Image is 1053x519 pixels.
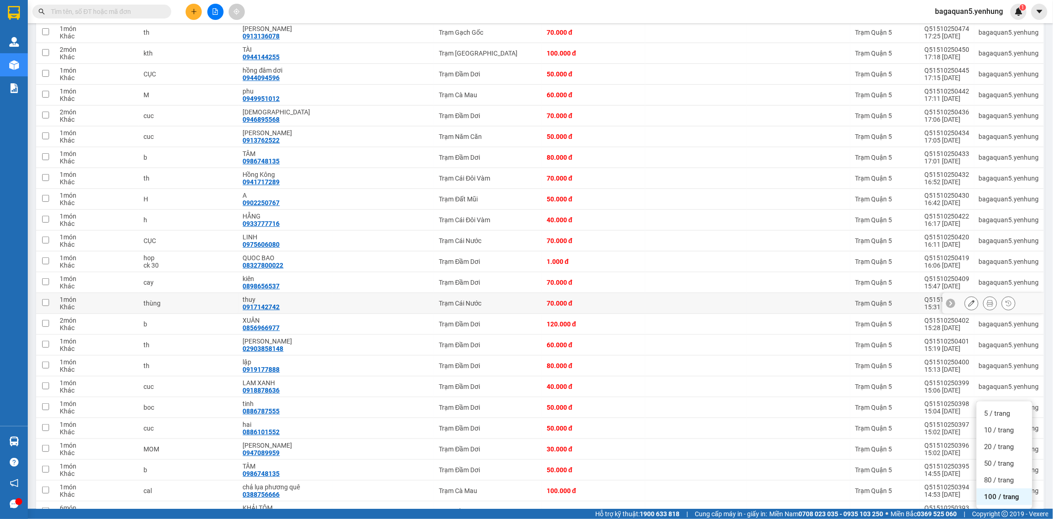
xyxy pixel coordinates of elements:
[979,216,1039,224] div: bagaquan5.yenhung
[924,157,970,165] div: 17:01 [DATE]
[60,74,134,81] div: Khác
[243,46,328,53] div: TÀI
[243,199,280,206] div: 0902250767
[143,341,234,349] div: th
[243,108,328,116] div: dieu
[143,70,234,78] div: CỤC
[60,504,134,512] div: 6 món
[439,487,537,494] div: Trạm Cà Mau
[60,358,134,366] div: 1 món
[243,345,284,352] div: 02903858148
[855,404,915,411] div: Trạm Quận 5
[1020,4,1026,11] sup: 1
[547,175,641,182] div: 70.000 đ
[924,192,970,199] div: Q51510250430
[547,466,641,474] div: 50.000 đ
[984,409,1010,418] span: 5 / trang
[924,296,970,303] div: Q51510250403
[1031,4,1047,20] button: caret-down
[547,50,641,57] div: 100.000 đ
[924,262,970,269] div: 16:06 [DATE]
[924,213,970,220] div: Q51510250422
[924,428,970,436] div: 15:02 [DATE]
[439,466,537,474] div: Trạm Đầm Dơi
[243,220,280,227] div: 0933777716
[979,383,1039,390] div: bagaquan5.yenhung
[439,216,537,224] div: Trạm Cái Đôi Vàm
[855,466,915,474] div: Trạm Quận 5
[977,401,1032,509] ul: Menu
[60,25,134,32] div: 1 món
[243,428,280,436] div: 0886101552
[243,171,328,178] div: Hồng Kông
[60,32,134,40] div: Khác
[924,317,970,324] div: Q51510250402
[917,510,957,518] strong: 0369 525 060
[855,258,915,265] div: Trạm Quận 5
[10,458,19,467] span: question-circle
[439,154,537,161] div: Trạm Đầm Dơi
[979,133,1039,140] div: bagaquan5.yenhung
[243,387,280,394] div: 0918878636
[924,483,970,491] div: Q51510250394
[924,137,970,144] div: 17:05 [DATE]
[547,133,641,140] div: 50.000 đ
[243,32,280,40] div: 0913136078
[924,46,970,53] div: Q51510250450
[855,154,915,161] div: Trạm Quận 5
[924,345,970,352] div: 15:19 [DATE]
[60,108,134,116] div: 2 món
[855,425,915,432] div: Trạm Quận 5
[855,279,915,286] div: Trạm Quận 5
[60,150,134,157] div: 1 món
[855,29,915,36] div: Trạm Quận 5
[243,463,328,470] div: TÂM
[855,50,915,57] div: Trạm Quận 5
[243,241,280,248] div: 0975606080
[924,463,970,470] div: Q51510250395
[9,437,19,446] img: warehouse-icon
[547,195,641,203] div: 50.000 đ
[143,383,234,390] div: cuc
[439,258,537,265] div: Trạm Đầm Dơi
[207,4,224,20] button: file-add
[984,442,1014,451] span: 20 / trang
[924,387,970,394] div: 15:06 [DATE]
[243,379,328,387] div: LAM XANH
[924,338,970,345] div: Q51510250401
[924,275,970,282] div: Q51510250409
[243,67,328,74] div: hồng đâm dơi
[60,275,134,282] div: 1 món
[984,459,1014,468] span: 50 / trang
[243,233,328,241] div: LINH
[60,442,134,449] div: 1 món
[143,445,234,453] div: MOM
[855,362,915,369] div: Trạm Quận 5
[60,95,134,102] div: Khác
[60,157,134,165] div: Khác
[547,487,641,494] div: 100.000 đ
[979,175,1039,182] div: bagaquan5.yenhung
[143,133,234,140] div: cuc
[855,70,915,78] div: Trạm Quận 5
[143,262,234,269] div: ck 30
[924,324,970,331] div: 15:28 [DATE]
[243,491,280,498] div: 0388756666
[924,421,970,428] div: Q51510250397
[243,192,328,199] div: A
[243,25,328,32] div: TRẦN SỢI
[60,137,134,144] div: Khác
[885,512,888,516] span: ⚪️
[979,154,1039,161] div: bagaquan5.yenhung
[143,300,234,307] div: thùng
[979,29,1039,36] div: bagaquan5.yenhung
[243,150,328,157] div: TÂM
[243,442,328,449] div: HOÀNG KHA
[439,50,537,57] div: Trạm [GEOGRAPHIC_DATA]
[143,175,234,182] div: th
[1021,4,1024,11] span: 1
[924,400,970,407] div: Q51510250398
[924,220,970,227] div: 16:17 [DATE]
[855,133,915,140] div: Trạm Quận 5
[547,320,641,328] div: 120.000 đ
